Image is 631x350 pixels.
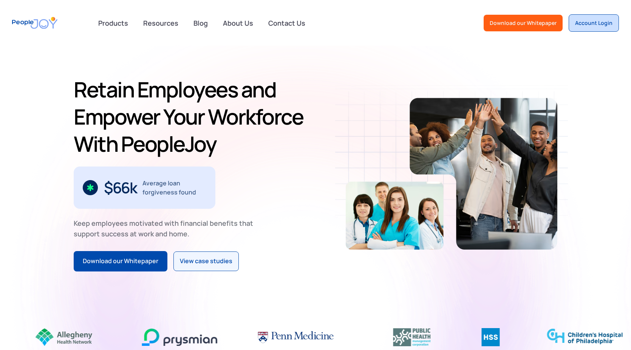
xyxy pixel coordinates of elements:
div: View case studies [180,256,232,266]
div: Keep employees motivated with financial benefits that support success at work and home. [74,218,260,239]
div: 2 / 3 [74,167,215,209]
div: Download our Whitepaper [83,256,158,266]
a: Download our Whitepaper [74,251,167,271]
a: Download our Whitepaper [484,15,563,31]
a: Resources [139,15,183,31]
img: Retain-Employees-PeopleJoy [410,98,557,250]
div: $66k [104,182,136,194]
div: Products [94,15,133,31]
a: home [12,12,57,34]
a: Account Login [569,14,619,32]
div: Average loan forgiveness found [142,179,206,197]
a: Blog [189,15,212,31]
div: Download our Whitepaper [490,19,557,27]
a: Contact Us [264,15,310,31]
h1: Retain Employees and Empower Your Workforce With PeopleJoy [74,76,312,157]
a: View case studies [173,251,239,271]
img: Retain-Employees-PeopleJoy [346,182,444,250]
a: About Us [218,15,258,31]
div: Account Login [575,19,612,27]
